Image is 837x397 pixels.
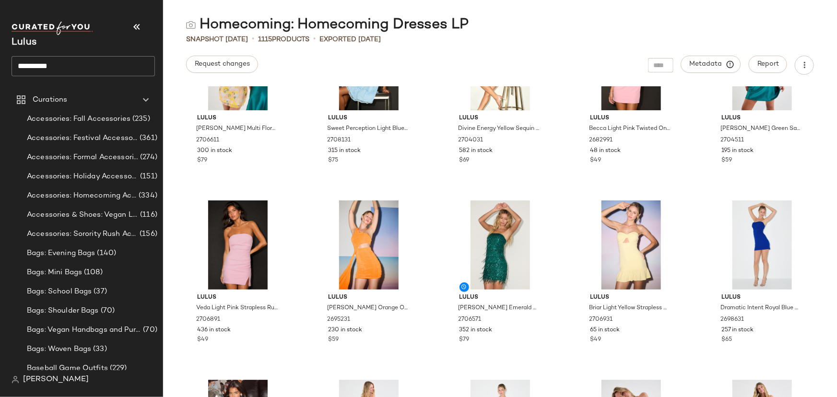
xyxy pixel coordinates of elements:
span: 257 in stock [721,326,754,335]
span: Accessories: Formal Accessories [27,152,138,163]
span: Lulus [460,114,541,123]
span: Request changes [194,60,250,68]
span: 65 in stock [590,326,620,335]
span: $49 [590,336,601,344]
img: svg%3e [12,376,19,384]
button: Report [749,56,787,73]
span: Briar Light Yellow Strapless Cutout Mini Dress [589,304,671,313]
span: [PERSON_NAME] Emerald Sequin Fringe Strapless Mini Dress [459,304,540,313]
img: svg%3e [186,20,196,30]
span: Current Company Name [12,37,36,47]
span: 436 in stock [197,326,231,335]
span: 2698631 [720,315,744,324]
span: Bags: School Bags [27,286,92,297]
span: (70) [141,325,157,336]
span: [PERSON_NAME] [23,374,89,385]
img: 2706891_02_front_2025-07-08.jpg [189,200,286,290]
span: Accessories: Sorority Rush Accessories [27,229,138,240]
span: 300 in stock [197,147,232,155]
span: $79 [197,156,207,165]
span: (151) [138,171,157,182]
span: $49 [197,336,208,344]
span: 48 in stock [590,147,621,155]
span: Bags: Mini Bags [27,267,82,278]
span: Bags: Evening Bags [27,248,95,259]
div: Products [258,35,309,45]
img: 13017901_2698631.jpg [714,200,811,290]
span: (116) [138,210,157,221]
span: Lulus [328,293,410,302]
span: (274) [138,152,157,163]
span: Lulus [721,114,803,123]
span: $59 [328,336,339,344]
img: cfy_white_logo.C9jOOHJF.svg [12,22,93,35]
span: (156) [138,229,157,240]
span: • [252,34,254,45]
span: Bags: Vegan Handbags and Purses [27,325,141,336]
span: Lulus [197,293,279,302]
img: 2706571_02_front_2025-08-04.jpg [452,200,549,290]
span: $59 [721,156,732,165]
button: Metadata [681,56,741,73]
span: [PERSON_NAME] Orange One-Shoulder Cutout Sash Mini Dress [327,304,409,313]
span: Snapshot [DATE] [186,35,248,45]
span: 2706611 [196,136,219,145]
span: Accessories & Shoes: Vegan Leather [27,210,138,221]
div: Homecoming: Homecoming Dresses LP [186,15,469,35]
span: Lulus [328,114,410,123]
span: 2704511 [720,136,744,145]
span: Bags: Shoulder Bags [27,305,99,316]
span: 2706571 [459,315,482,324]
span: (235) [130,114,150,125]
button: Request changes [186,56,258,73]
span: [PERSON_NAME] Green Satin Pleated Strapless Mini Dress [720,125,802,133]
span: 315 in stock [328,147,361,155]
span: $75 [328,156,338,165]
span: (361) [138,133,157,144]
span: $69 [460,156,470,165]
span: Sweet Perception Light Blue Lace Strapless Tiered Mini Dress [327,125,409,133]
span: 230 in stock [328,326,362,335]
span: Veda Light Pink Strapless Ruched Mini Dress [196,304,278,313]
span: Metadata [689,60,733,69]
span: 2695231 [327,315,350,324]
span: (108) [82,267,103,278]
span: Lulus [721,293,803,302]
span: [PERSON_NAME] Multi Floral Sequin Lace-Up Mini Dress [196,125,278,133]
span: • [313,34,316,45]
img: 13017701_2695231.jpg [320,200,417,290]
span: Report [757,60,779,68]
span: Becca Light Pink Twisted One-Shoulder Mini Dress [589,125,671,133]
span: 2682991 [589,136,613,145]
span: $79 [460,336,470,344]
span: Lulus [197,114,279,123]
span: $49 [590,156,601,165]
span: (229) [108,363,127,374]
span: Accessories: Homecoming Accessories [27,190,137,201]
span: Baseball Game Outfits [27,363,108,374]
span: (33) [91,344,107,355]
span: $65 [721,336,732,344]
span: (37) [92,286,107,297]
span: 2706931 [589,315,613,324]
span: Bags: Woven Bags [27,344,91,355]
span: Divine Energy Yellow Sequin Lace-Up A-line Mini Dress [459,125,540,133]
span: 2706891 [196,315,220,324]
span: Dramatic Intent Royal Blue Corset Bodycon Mini Dress [720,304,802,313]
span: 352 in stock [460,326,493,335]
span: Lulus [590,114,672,123]
span: Accessories: Fall Accessories [27,114,130,125]
span: (140) [95,248,117,259]
span: 2704031 [459,136,483,145]
span: Accessories: Festival Accessories [27,133,138,144]
span: (70) [99,305,115,316]
span: Lulus [590,293,672,302]
span: (334) [137,190,157,201]
img: 13017801_2706931.jpg [583,200,680,290]
span: 2708131 [327,136,351,145]
span: Lulus [460,293,541,302]
p: Exported [DATE] [319,35,381,45]
span: Curations [33,94,67,105]
span: Accessories: Holiday Accessories [27,171,138,182]
span: 1115 [258,36,272,43]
